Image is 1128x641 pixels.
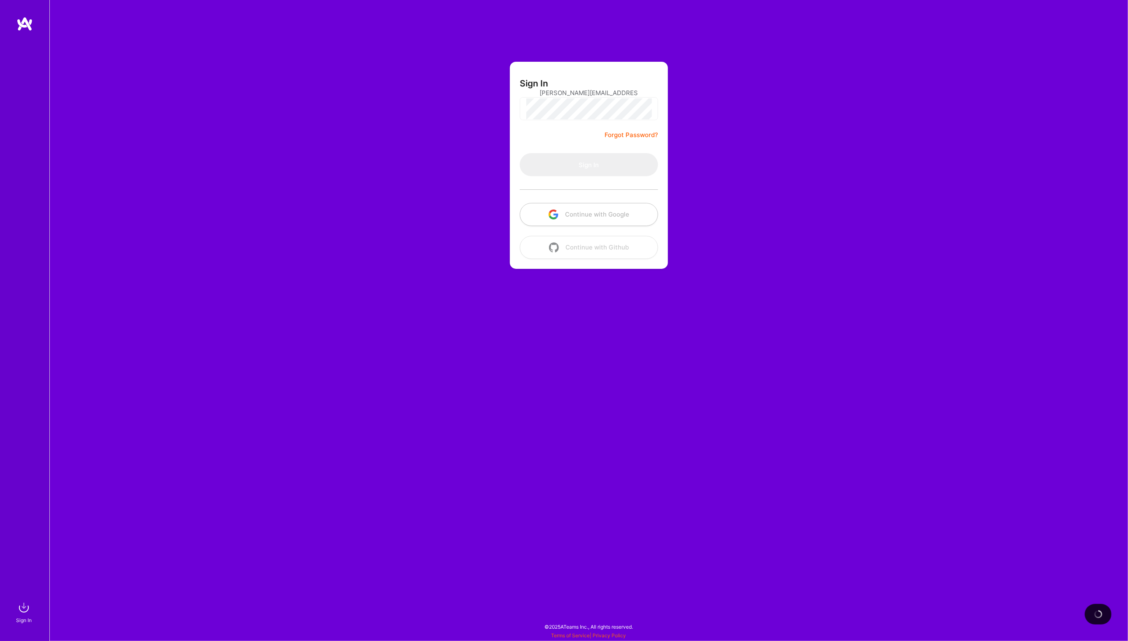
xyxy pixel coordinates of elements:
[551,632,590,639] a: Terms of Service
[540,82,638,103] input: Email...
[16,16,33,31] img: logo
[16,616,32,625] div: Sign In
[1094,610,1102,618] img: loading
[520,78,548,89] h3: Sign In
[16,599,32,616] img: sign in
[593,632,626,639] a: Privacy Policy
[520,203,658,226] button: Continue with Google
[605,130,658,140] a: Forgot Password?
[17,599,32,625] a: sign inSign In
[551,632,626,639] span: |
[549,210,558,219] img: icon
[549,242,559,252] img: icon
[520,236,658,259] button: Continue with Github
[49,616,1128,637] div: © 2025 ATeams Inc., All rights reserved.
[520,153,658,176] button: Sign In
